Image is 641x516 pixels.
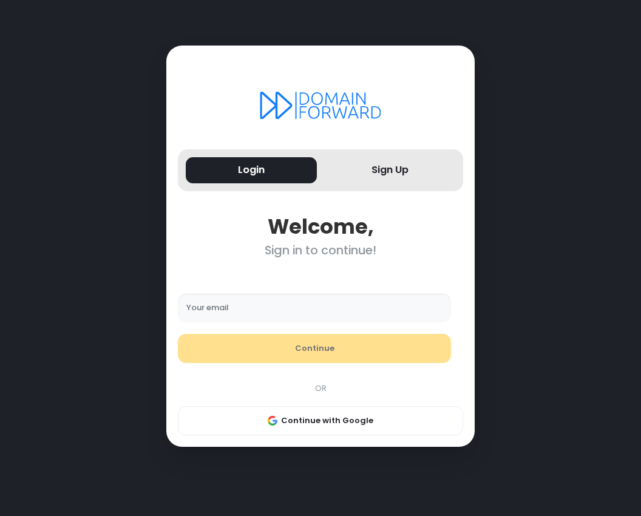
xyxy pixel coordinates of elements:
[172,382,469,395] div: OR
[178,243,463,258] div: Sign in to continue!
[186,157,316,183] button: Login
[178,406,463,435] button: Continue with Google
[325,157,455,183] button: Sign Up
[178,215,463,239] div: Welcome,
